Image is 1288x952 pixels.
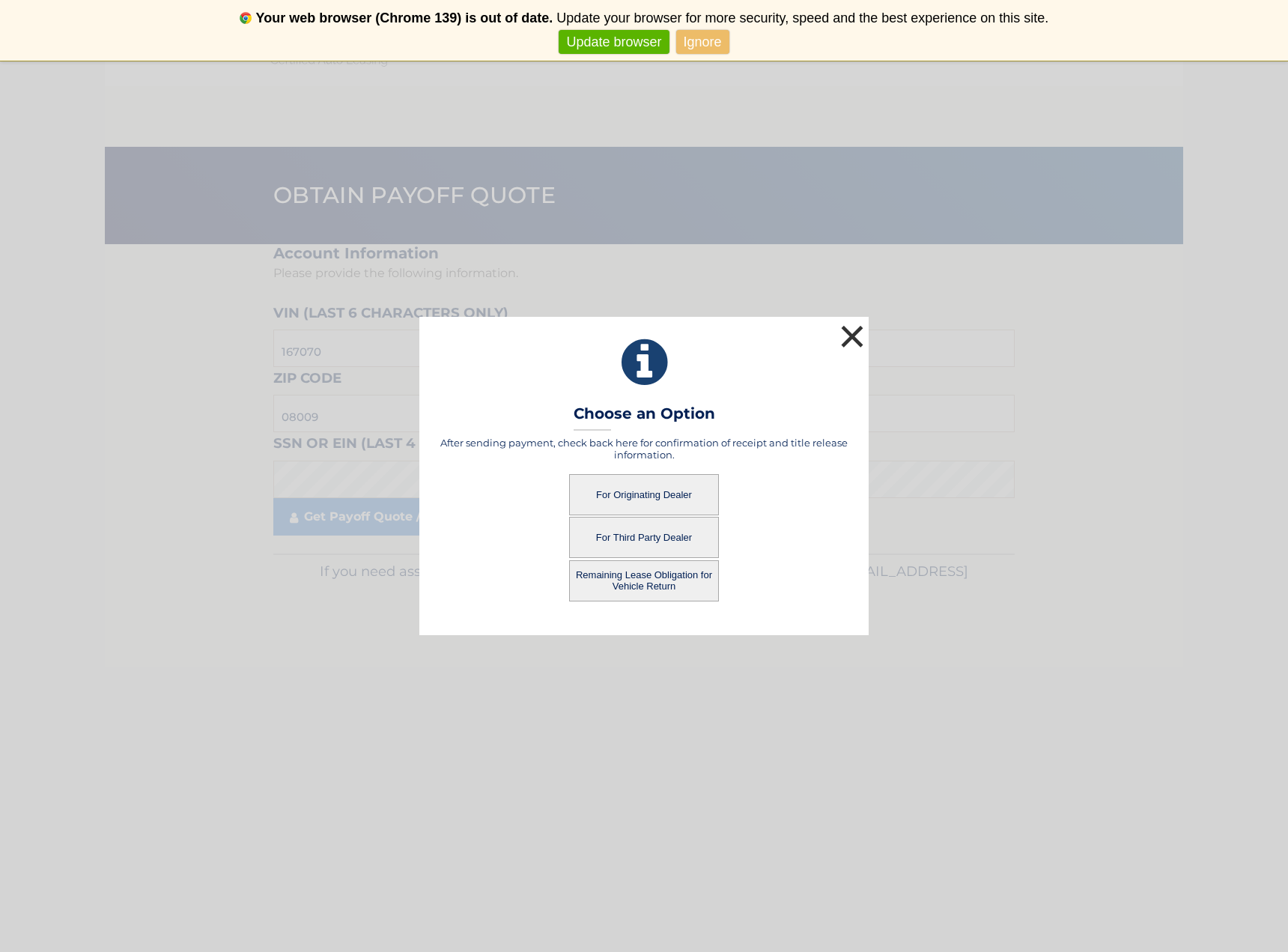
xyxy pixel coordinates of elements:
[559,30,669,55] a: Update browser
[676,30,729,55] a: Ignore
[569,517,719,558] button: For Third Party Dealer
[556,10,1048,25] span: Update your browser for more security, speed and the best experience on this site.
[256,10,553,25] b: Your web browser (Chrome 139) is out of date.
[574,404,715,431] h3: Choose an Option
[837,321,867,351] button: ×
[569,474,719,515] button: For Originating Dealer
[438,437,850,461] h5: After sending payment, check back here for confirmation of receipt and title release information.
[569,560,719,601] button: Remaining Lease Obligation for Vehicle Return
